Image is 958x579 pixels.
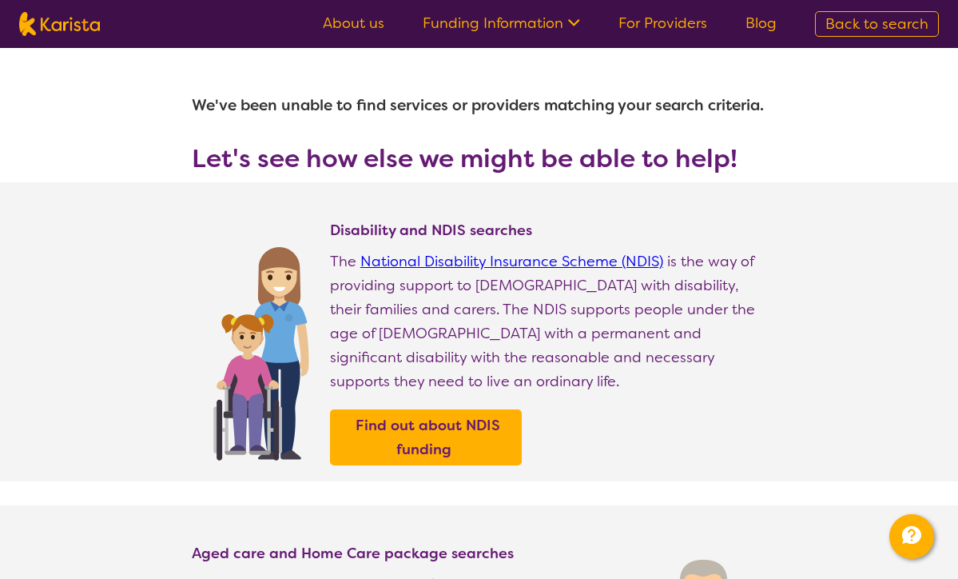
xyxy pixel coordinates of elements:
[618,14,707,33] a: For Providers
[330,250,767,393] p: The is the way of providing support to [DEMOGRAPHIC_DATA] with disability, their families and car...
[745,14,777,33] a: Blog
[323,14,384,33] a: About us
[423,14,580,33] a: Funding Information
[192,86,767,125] h1: We've been unable to find services or providers matching your search criteria.
[815,11,939,37] a: Back to search
[19,12,100,36] img: Karista logo
[360,252,663,271] a: National Disability Insurance Scheme (NDIS)
[192,144,767,173] h3: Let's see how else we might be able to help!
[192,544,640,563] h4: Aged care and Home Care package searches
[889,514,934,559] button: Channel Menu
[356,416,500,459] b: Find out about NDIS funding
[330,221,767,240] h4: Disability and NDIS searches
[825,14,928,34] span: Back to search
[208,237,314,461] img: Find NDIS and Disability services and providers
[334,413,518,461] a: Find out about NDIS funding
